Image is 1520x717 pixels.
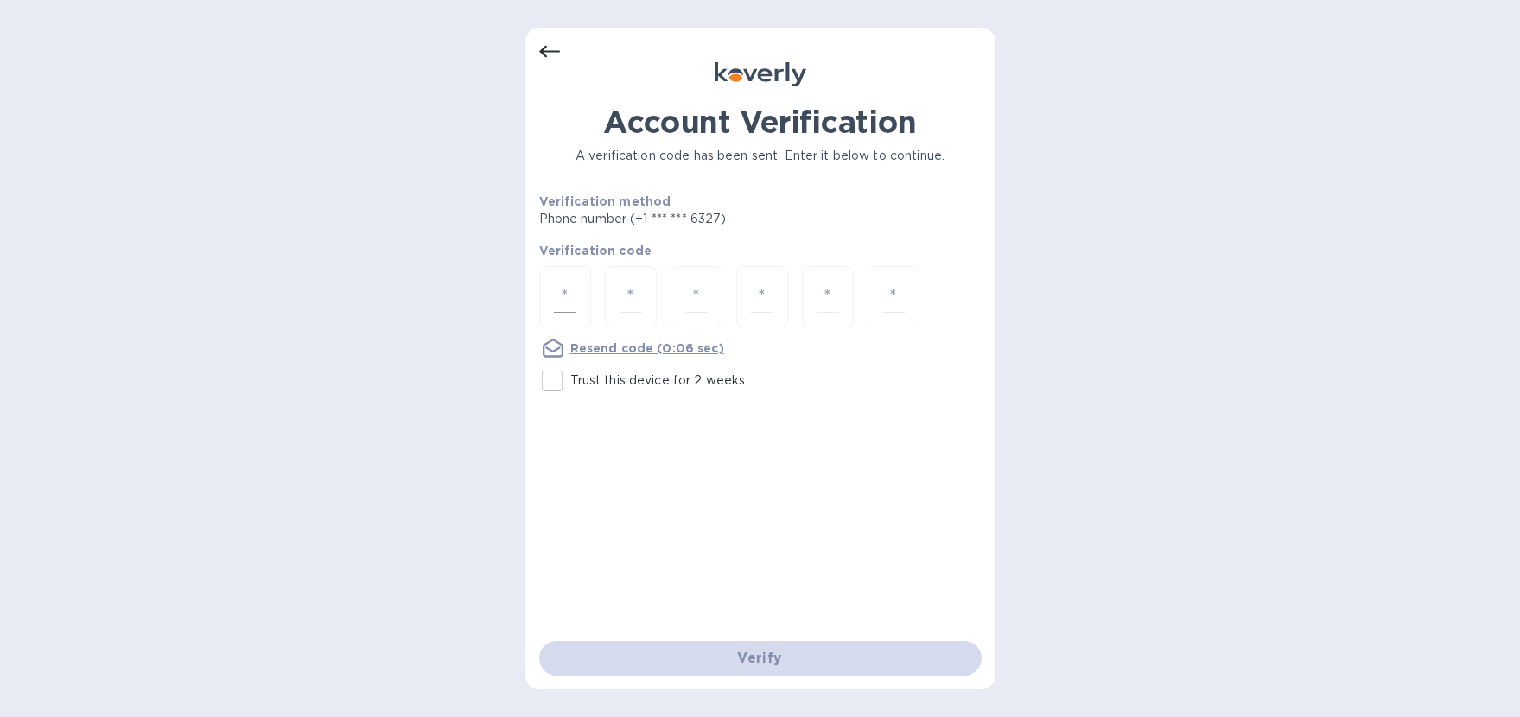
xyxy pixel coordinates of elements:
[539,242,982,259] p: Verification code
[539,194,671,208] b: Verification method
[539,147,982,165] p: A verification code has been sent. Enter it below to continue.
[539,104,982,140] h1: Account Verification
[570,341,724,355] u: Resend code (0:06 sec)
[539,210,859,228] p: Phone number (+1 *** *** 6327)
[570,371,746,390] p: Trust this device for 2 weeks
